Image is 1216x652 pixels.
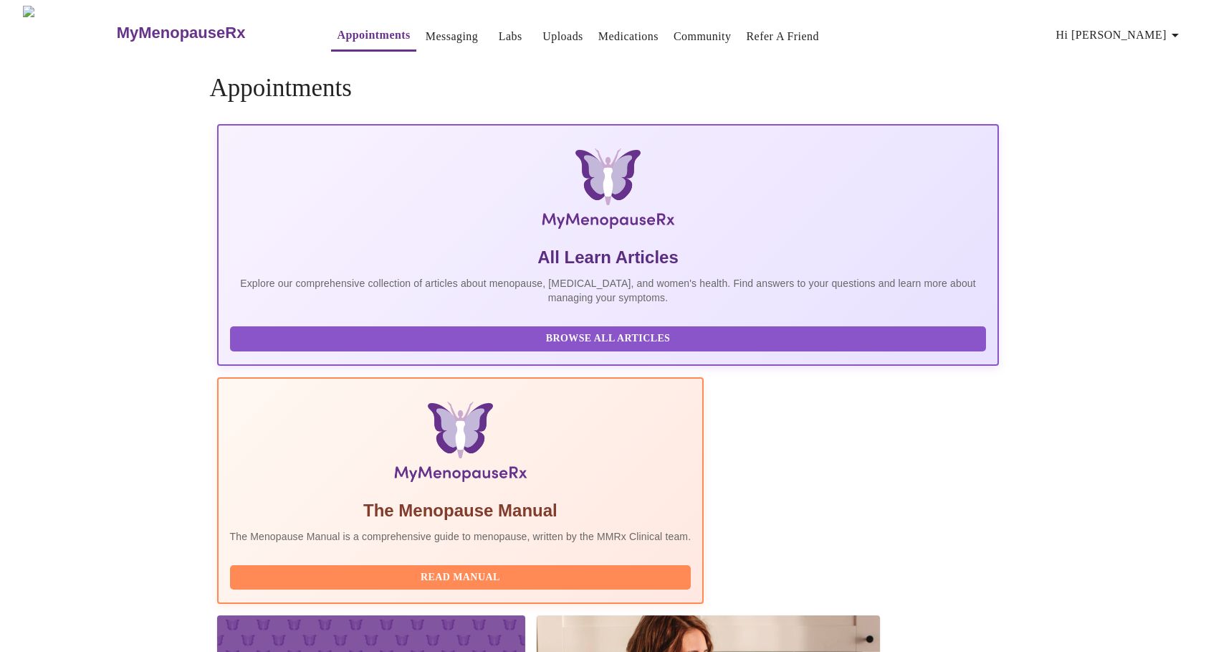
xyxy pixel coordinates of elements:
[331,21,416,52] button: Appointments
[230,326,987,351] button: Browse All Articles
[668,22,737,51] button: Community
[487,22,533,51] button: Labs
[230,331,990,344] a: Browse All Articles
[230,529,691,544] p: The Menopause Manual is a comprehensive guide to menopause, written by the MMRx Clinical team.
[230,565,691,590] button: Read Manual
[674,27,732,47] a: Community
[230,499,691,522] h5: The Menopause Manual
[348,148,869,235] img: MyMenopauseRx Logo
[420,22,484,51] button: Messaging
[210,74,1007,103] h4: Appointments
[499,27,522,47] a: Labs
[230,570,695,582] a: Read Manual
[244,569,677,587] span: Read Manual
[115,8,302,58] a: MyMenopauseRx
[23,6,115,60] img: MyMenopauseRx Logo
[740,22,825,51] button: Refer a Friend
[303,402,618,488] img: Menopause Manual
[117,24,246,42] h3: MyMenopauseRx
[746,27,819,47] a: Refer a Friend
[244,330,972,348] span: Browse All Articles
[230,276,987,305] p: Explore our comprehensive collection of articles about menopause, [MEDICAL_DATA], and women's hea...
[1056,25,1184,45] span: Hi [PERSON_NAME]
[542,27,583,47] a: Uploads
[426,27,478,47] a: Messaging
[230,246,987,269] h5: All Learn Articles
[537,22,589,51] button: Uploads
[1050,21,1189,49] button: Hi [PERSON_NAME]
[337,25,410,45] a: Appointments
[593,22,664,51] button: Medications
[598,27,659,47] a: Medications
